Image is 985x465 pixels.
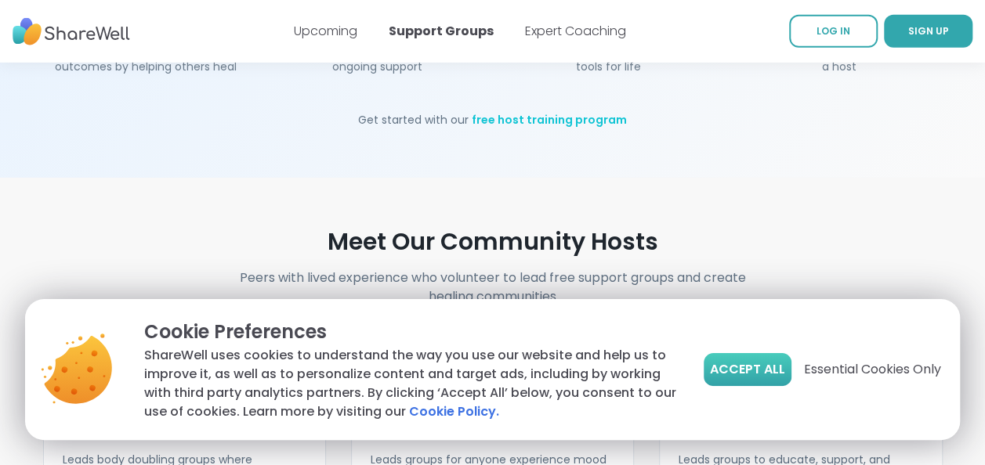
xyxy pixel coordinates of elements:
[389,22,494,40] a: Support Groups
[704,353,791,386] button: Accept All
[789,15,878,48] a: LOG IN
[43,228,943,256] h3: Meet Our Community Hosts
[294,22,357,40] a: Upcoming
[192,269,794,306] h4: Peers with lived experience who volunteer to lead free support groups and create healing communities
[409,402,499,421] a: Cookie Policy.
[710,360,785,379] span: Accept All
[908,24,949,38] span: SIGN UP
[144,318,679,346] p: Cookie Preferences
[804,360,941,379] span: Essential Cookies Only
[13,10,130,53] img: ShareWell Nav Logo
[144,346,679,421] p: ShareWell uses cookies to understand the way you use our website and help us to improve it, as we...
[472,112,627,128] a: free host training program
[884,15,972,48] a: SIGN UP
[525,22,626,40] a: Expert Coaching
[817,24,850,38] span: LOG IN
[43,112,943,128] p: Get started with our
